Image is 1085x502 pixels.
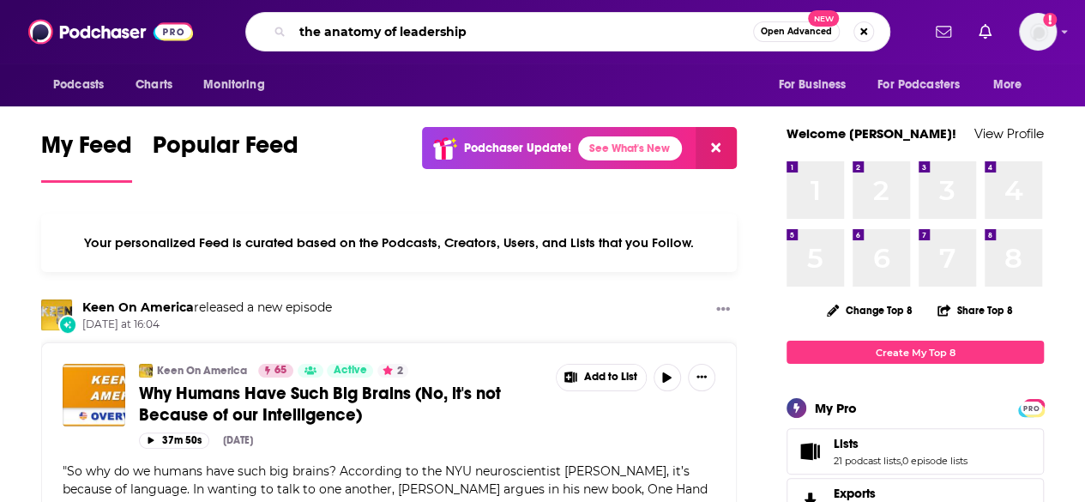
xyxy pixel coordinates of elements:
a: PRO [1021,401,1041,414]
span: Exports [834,486,876,501]
span: New [808,10,839,27]
a: 21 podcast lists [834,455,901,467]
button: open menu [866,69,985,101]
img: Why Humans Have Such Big Brains (No, it's not Because of our Intelligence) [63,364,125,426]
a: Active [327,364,373,378]
button: open menu [191,69,286,101]
input: Search podcasts, credits, & more... [292,18,753,45]
img: Keen On America [139,364,153,378]
a: Show notifications dropdown [929,17,958,46]
span: 65 [274,362,286,379]
span: For Business [778,73,846,97]
svg: Add a profile image [1043,13,1057,27]
span: Lists [787,428,1044,475]
a: See What's New [578,136,682,160]
div: New Episode [58,315,77,334]
div: Search podcasts, credits, & more... [245,12,890,51]
button: Open AdvancedNew [753,21,840,42]
a: Lists [834,436,967,451]
a: 0 episode lists [902,455,967,467]
a: Why Humans Have Such Big Brains (No, it's not Because of our Intelligence) [139,383,544,426]
p: Podchaser Update! [464,141,571,155]
div: My Pro [815,400,857,416]
a: Show notifications dropdown [972,17,998,46]
button: 2 [377,364,408,378]
span: Monitoring [203,73,264,97]
span: Add to List [584,371,637,384]
button: Share Top 8 [937,293,1014,327]
button: Show More Button [709,299,737,321]
a: Charts [124,69,183,101]
span: Charts [136,73,172,97]
button: 37m 50s [139,432,209,449]
a: Keen On America [157,364,247,378]
img: Keen On America [41,299,72,330]
span: Active [334,362,366,379]
span: For Podcasters [877,73,960,97]
span: , [901,455,902,467]
a: View Profile [974,125,1044,142]
span: Logged in as megcassidy [1019,13,1057,51]
span: More [993,73,1022,97]
span: Why Humans Have Such Big Brains (No, it's not Because of our Intelligence) [139,383,501,426]
a: My Feed [41,130,132,183]
div: Your personalized Feed is curated based on the Podcasts, Creators, Users, and Lists that you Follow. [41,214,737,272]
span: Popular Feed [153,130,298,170]
a: Welcome [PERSON_NAME]! [787,125,956,142]
button: Change Top 8 [817,299,923,321]
span: Lists [834,436,859,451]
button: open menu [41,69,126,101]
a: Lists [793,439,827,463]
button: Show More Button [557,365,646,390]
span: [DATE] at 16:04 [82,318,332,332]
button: Show profile menu [1019,13,1057,51]
button: open menu [981,69,1044,101]
div: [DATE] [223,434,253,446]
a: 65 [258,364,293,378]
button: open menu [766,69,867,101]
span: Open Advanced [761,27,832,36]
span: Podcasts [53,73,104,97]
a: Create My Top 8 [787,341,1044,364]
span: My Feed [41,130,132,170]
img: User Profile [1019,13,1057,51]
img: Podchaser - Follow, Share and Rate Podcasts [28,15,193,48]
span: PRO [1021,402,1041,414]
h3: released a new episode [82,299,332,316]
button: Show More Button [688,364,715,391]
a: Popular Feed [153,130,298,183]
a: Keen On America [82,299,194,315]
